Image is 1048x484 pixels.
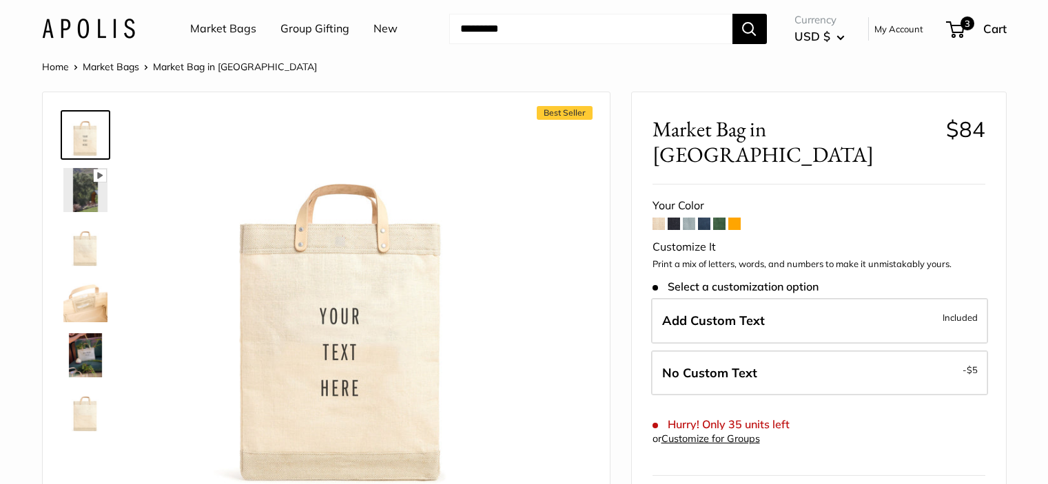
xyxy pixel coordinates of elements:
span: Market Bag in [GEOGRAPHIC_DATA] [153,61,317,73]
a: New [373,19,398,39]
label: Leave Blank [651,350,988,396]
span: $5 [967,364,978,375]
button: Search [732,14,767,44]
a: 3 Cart [947,18,1007,40]
a: Market Bag in Oat [61,330,110,380]
span: Included [943,309,978,326]
a: Market Bags [190,19,256,39]
label: Add Custom Text [651,298,988,344]
div: Your Color [653,196,985,216]
span: 3 [960,17,974,30]
a: My Account [874,21,923,37]
span: Add Custom Text [662,313,765,328]
a: Market Bags [83,61,139,73]
span: - [963,361,978,378]
a: Market Bag in Oat [61,275,110,325]
span: Best Seller [537,106,593,120]
a: Home [42,61,69,73]
span: Hurry! Only 35 units left [653,418,790,431]
img: Market Bag in Oat [63,278,107,322]
span: Select a customization option [653,280,819,293]
img: Market Bag in Oat [63,223,107,267]
a: Customize for Groups [661,432,760,445]
div: Customize It [653,237,985,257]
img: Market Bag in Oat [63,388,107,432]
img: Market Bag in Oat [63,113,107,157]
span: USD $ [794,29,830,43]
a: Group Gifting [280,19,349,39]
span: Cart [983,21,1007,36]
button: USD $ [794,25,845,48]
span: Market Bag in [GEOGRAPHIC_DATA] [653,116,936,167]
img: Market Bag in Oat [63,333,107,377]
a: Market Bag in Oat [61,386,110,435]
div: or [653,430,760,448]
nav: Breadcrumb [42,58,317,76]
a: Market Bag in Oat [61,165,110,215]
img: Market Bag in Oat [63,168,107,212]
input: Search... [449,14,732,44]
img: Apolis [42,19,135,39]
span: Currency [794,10,845,30]
a: Market Bag in Oat [61,220,110,270]
p: Print a mix of letters, words, and numbers to make it unmistakably yours. [653,257,985,271]
span: No Custom Text [662,365,757,381]
span: $84 [946,116,985,143]
a: Market Bag in Oat [61,110,110,160]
